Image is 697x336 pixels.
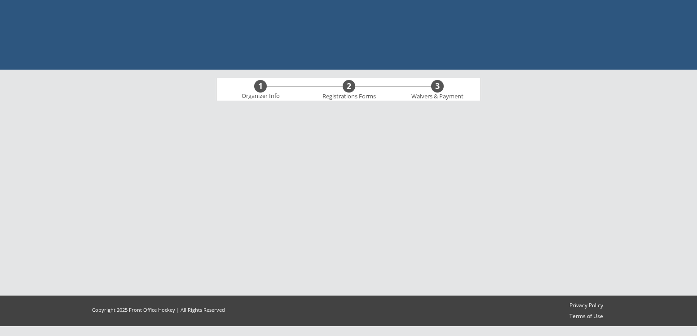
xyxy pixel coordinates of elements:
div: Waivers & Payment [406,93,468,100]
div: 3 [431,81,444,91]
a: Terms of Use [565,313,607,320]
a: Privacy Policy [565,302,607,309]
div: Registrations Forms [318,93,380,100]
div: 1 [254,81,267,91]
div: Organizer Info [236,93,285,100]
div: 2 [343,81,355,91]
div: Copyright 2025 Front Office Hockey | All Rights Reserved [84,306,234,313]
